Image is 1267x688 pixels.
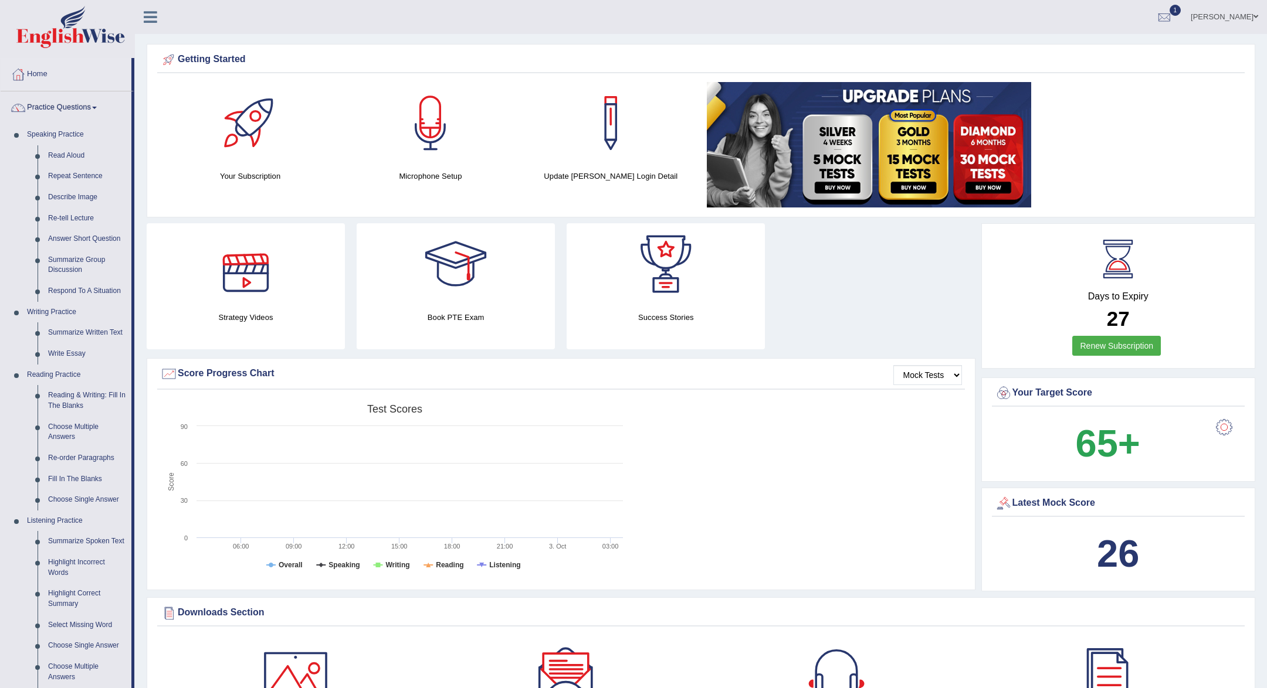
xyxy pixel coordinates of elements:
text: 21:00 [497,543,513,550]
tspan: Score [167,472,175,491]
a: Summarize Group Discussion [43,250,131,281]
a: Fill In The Blanks [43,469,131,490]
text: 12:00 [338,543,355,550]
a: Reading Practice [22,365,131,386]
a: Practice Questions [1,91,131,121]
a: Choose Single Answer [43,489,131,510]
a: Repeat Sentence [43,166,131,187]
tspan: Test scores [367,403,422,415]
a: Answer Short Question [43,229,131,250]
div: Getting Started [160,51,1242,69]
text: 60 [181,460,188,467]
tspan: Writing [385,561,409,569]
a: Renew Subscription [1072,336,1161,356]
tspan: Listening [489,561,520,569]
b: 27 [1107,307,1130,330]
a: Choose Single Answer [43,635,131,656]
h4: Success Stories [567,311,765,323]
a: Read Aloud [43,145,131,166]
tspan: Speaking [328,561,360,569]
a: Write Essay [43,343,131,365]
div: Your Target Score [995,384,1242,402]
a: Highlight Correct Summary [43,583,131,614]
a: Describe Image [43,187,131,208]
a: Highlight Incorrect Words [43,552,131,583]
a: Speaking Practice [22,124,131,145]
h4: Strategy Videos [147,311,345,323]
h4: Update [PERSON_NAME] Login Detail [527,170,695,182]
a: Reading & Writing: Fill In The Blanks [43,385,131,416]
a: Listening Practice [22,510,131,532]
a: Summarize Written Text [43,322,131,343]
span: 1 [1170,5,1181,16]
div: Downloads Section [160,604,1242,622]
a: Home [1,58,131,87]
text: 90 [181,423,188,430]
a: Choose Multiple Answers [43,417,131,448]
b: 65+ [1076,422,1140,465]
text: 09:00 [286,543,302,550]
a: Select Missing Word [43,615,131,636]
h4: Book PTE Exam [357,311,555,323]
a: Choose Multiple Answers [43,656,131,687]
h4: Days to Expiry [995,291,1242,302]
img: small5.jpg [707,82,1031,207]
tspan: 3. Oct [549,543,566,550]
a: Summarize Spoken Text [43,531,131,552]
text: 30 [181,497,188,504]
text: 18:00 [444,543,460,550]
b: 26 [1097,532,1139,575]
div: Latest Mock Score [995,495,1242,512]
a: Re-tell Lecture [43,208,131,229]
a: Re-order Paragraphs [43,448,131,469]
text: 0 [184,534,188,541]
a: Respond To A Situation [43,281,131,302]
tspan: Overall [279,561,303,569]
div: Score Progress Chart [160,365,962,383]
a: Writing Practice [22,302,131,323]
text: 15:00 [391,543,408,550]
h4: Microphone Setup [346,170,514,182]
text: 03:00 [602,543,619,550]
tspan: Reading [436,561,463,569]
h4: Your Subscription [166,170,334,182]
text: 06:00 [233,543,249,550]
